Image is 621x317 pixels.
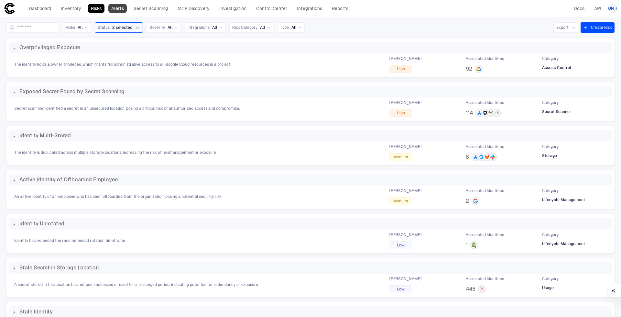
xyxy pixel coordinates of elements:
[168,25,173,30] span: All
[542,109,571,114] span: Secret Scanner
[397,66,405,72] span: High
[397,287,405,292] span: Low
[88,4,104,13] a: Risks
[542,144,559,149] span: Category
[58,4,84,13] a: Inventory
[216,4,249,13] a: Investigation
[14,62,231,67] span: The identity holds a owner privileges, which grants full administrative access to all Google Clou...
[280,25,289,30] span: Type
[466,198,469,204] span: 2
[542,153,557,158] span: Storage
[466,232,504,237] span: Associated Identities
[542,100,559,105] span: Category
[581,22,615,33] button: Create Risk
[19,176,118,183] span: Active Identity of Offboarded Employee
[389,188,421,193] span: [PERSON_NAME]
[571,4,587,13] a: Docs
[98,25,110,30] span: Status
[608,4,617,13] button: [PERSON_NAME]
[495,111,499,115] span: + 6
[542,241,585,246] span: Lifecycle Management
[466,276,504,281] span: Associated Identities
[108,4,127,13] a: Alerts
[291,25,297,30] span: All
[6,258,615,297] div: Stale Secret in Storage LocationA secret stored in this location has not been accessed or used fo...
[542,65,571,70] span: Access Control
[466,110,473,116] span: 114
[14,106,240,111] span: Secret scanning identified a secret in an unsecured location, posing a critical risk of unauthori...
[466,100,504,105] span: Associated Identities
[397,243,405,248] span: Low
[389,232,421,237] span: [PERSON_NAME]
[232,25,257,30] span: Risk Category
[542,197,585,202] span: Lifecycle Management
[389,100,421,105] span: [PERSON_NAME]
[466,188,504,193] span: Associated Identities
[253,4,290,13] a: Control Center
[19,265,99,271] span: Stale Secret in Storage Location
[212,25,217,30] span: All
[260,25,265,30] span: All
[19,44,80,51] span: Overprivileged Exposure
[389,144,421,149] span: [PERSON_NAME]
[112,25,132,30] span: 2 selected
[19,88,125,95] span: Exposed Secret Found by Secret Scanning
[6,170,615,209] div: Active Identity of Offboarded EmployeeAn active identity of an employee who has been offboarded f...
[175,4,212,13] a: MCP Discovery
[19,132,71,139] span: Identity Multi-Stored
[150,25,165,30] span: Severity
[542,276,559,281] span: Category
[188,25,210,30] span: Integrations
[131,4,171,13] a: Secret Scanning
[389,276,421,281] span: [PERSON_NAME]
[466,56,504,61] span: Associated Identities
[6,214,615,253] div: Identity UnrotatedIdentity has exceeded the recommended rotation timeframe[PERSON_NAME]LowAssocia...
[294,4,325,13] a: Integrations
[19,221,64,227] span: Identity Unrotated
[393,154,408,160] span: Medium
[14,238,125,243] span: Identity has exceeded the recommended rotation timeframe
[14,150,216,155] span: The identity is duplicated across multiple storage locations, increasing the risk of mismanagemen...
[466,154,469,160] span: 8
[95,22,143,33] button: Status2 selected
[393,198,408,204] span: Medium
[14,194,222,199] span: An active identity of an employee who has been offboarded from the organization, posing a potenti...
[389,56,421,61] span: [PERSON_NAME]
[466,286,475,292] span: 445
[6,38,615,77] div: Overprivileged ExposureThe identity holds a owner privileges, which grants full administrative ac...
[397,110,405,116] span: High
[6,126,615,165] div: Identity Multi-StoredThe identity is duplicated across multiple storage locations, increasing the...
[466,242,468,248] span: 1
[542,188,559,193] span: Category
[26,4,54,13] a: Dashboard
[542,56,559,61] span: Category
[6,82,615,121] div: Exposed Secret Found by Secret ScanningSecret scanning identified a secret in an unsecured locati...
[19,309,53,315] span: Stale Identity
[466,144,504,149] span: Associated Identities
[542,285,554,290] span: Usage
[553,22,578,33] button: Export
[542,232,559,237] span: Category
[78,25,83,30] span: All
[329,4,351,13] a: Reports
[14,282,258,287] span: A secret stored in this location has not been accessed or used for a prolonged period, indicating...
[466,66,472,72] span: 92
[66,25,75,30] span: Risks
[591,4,604,13] a: API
